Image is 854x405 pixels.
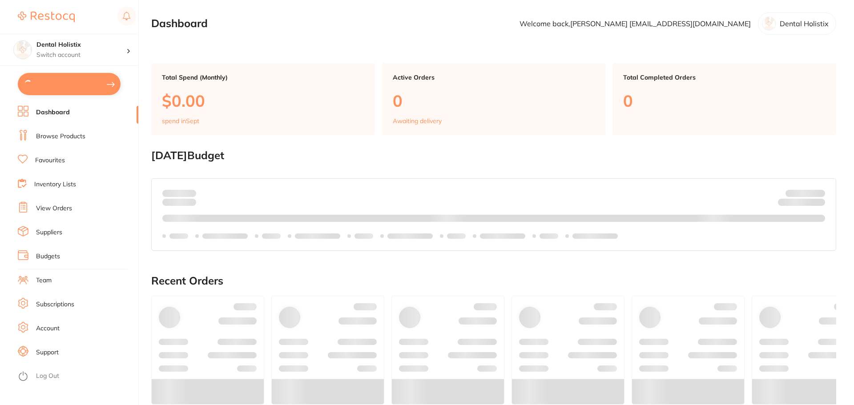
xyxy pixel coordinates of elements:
p: Welcome back, [PERSON_NAME] [EMAIL_ADDRESS][DOMAIN_NAME] [520,20,751,28]
p: Budget: [786,189,825,196]
a: Browse Products [36,132,85,141]
a: Dashboard [36,108,70,117]
p: 0 [393,92,595,110]
a: Subscriptions [36,300,74,309]
h4: Dental Holistix [36,40,126,49]
p: Labels extended [572,233,618,240]
a: Account [36,324,60,333]
a: Budgets [36,252,60,261]
a: Restocq Logo [18,7,75,27]
p: Labels [169,233,188,240]
a: Favourites [35,156,65,165]
img: Restocq Logo [18,12,75,22]
p: Labels [354,233,373,240]
p: Spent: [162,189,196,196]
a: Suppliers [36,228,62,237]
strong: $0.00 [181,189,196,197]
p: 0 [623,92,826,110]
h2: Recent Orders [151,275,836,287]
p: Labels [262,233,281,240]
p: Labels [447,233,466,240]
strong: $0.00 [810,200,825,208]
p: month [162,197,196,208]
p: Labels [540,233,558,240]
strong: $NaN [808,189,825,197]
a: Inventory Lists [34,180,76,189]
button: Log Out [18,369,136,384]
a: Log Out [36,372,59,381]
p: Labels extended [295,233,340,240]
p: Awaiting delivery [393,117,442,124]
a: View Orders [36,204,72,213]
p: Labels extended [387,233,433,240]
h2: Dashboard [151,17,208,30]
a: Team [36,276,52,285]
p: Dental Holistix [780,20,829,28]
img: Dental Holistix [14,41,32,59]
p: Labels extended [202,233,248,240]
p: Total Completed Orders [623,74,826,81]
a: Active Orders0Awaiting delivery [382,63,606,135]
p: Remaining: [778,197,825,208]
h2: [DATE] Budget [151,149,836,162]
p: Total Spend (Monthly) [162,74,364,81]
a: Support [36,348,59,357]
a: Total Spend (Monthly)$0.00spend inSept [151,63,375,135]
p: Labels extended [480,233,525,240]
p: Active Orders [393,74,595,81]
a: Total Completed Orders0 [612,63,836,135]
p: spend in Sept [162,117,199,124]
p: Switch account [36,51,126,60]
p: $0.00 [162,92,364,110]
